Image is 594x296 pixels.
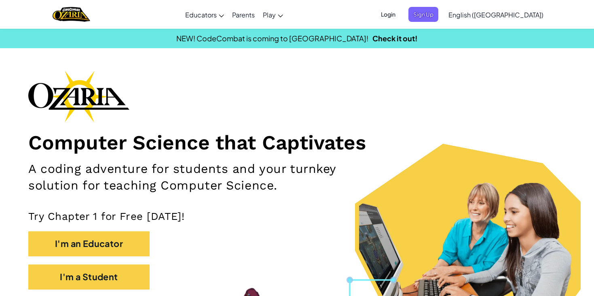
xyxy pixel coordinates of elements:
[28,231,150,256] button: I'm an Educator
[53,6,90,23] a: Ozaria by CodeCombat logo
[185,11,217,19] span: Educators
[376,7,400,22] button: Login
[28,264,150,290] button: I'm a Student
[28,70,129,122] img: Ozaria branding logo
[444,4,547,26] a: English ([GEOGRAPHIC_DATA])
[181,4,228,26] a: Educators
[263,11,276,19] span: Play
[448,11,543,19] span: English ([GEOGRAPHIC_DATA])
[28,210,566,223] p: Try Chapter 1 for Free [DATE]!
[28,161,388,194] h2: A coding adventure for students and your turnkey solution for teaching Computer Science.
[28,130,566,155] h1: Computer Science that Captivates
[259,4,287,26] a: Play
[408,7,438,22] button: Sign Up
[228,4,259,26] a: Parents
[176,34,368,43] span: NEW! CodeCombat is coming to [GEOGRAPHIC_DATA]!
[372,34,418,43] a: Check it out!
[53,6,90,23] img: Home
